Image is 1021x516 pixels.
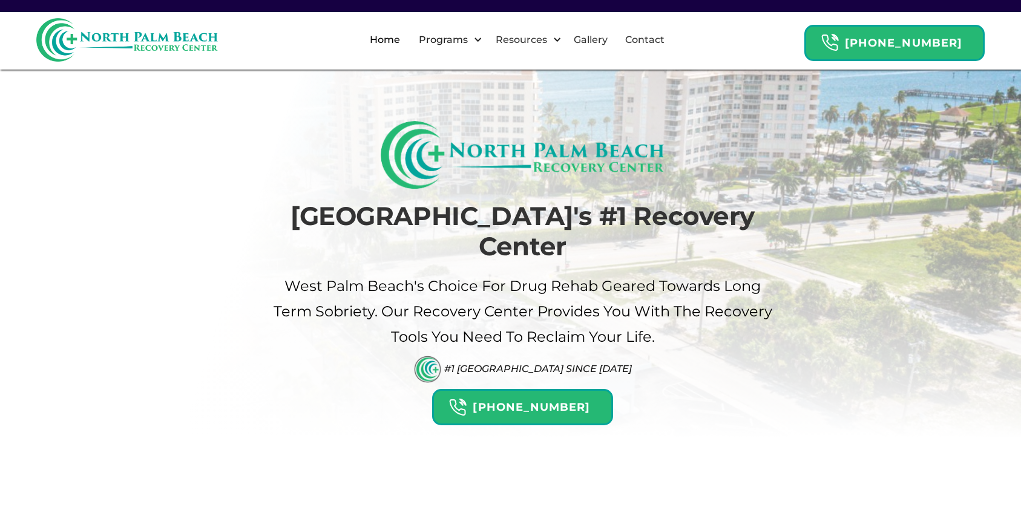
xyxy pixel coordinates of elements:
a: Header Calendar Icons[PHONE_NUMBER] [804,19,985,61]
h1: [GEOGRAPHIC_DATA]'s #1 Recovery Center [272,201,774,262]
img: North Palm Beach Recovery Logo (Rectangle) [381,121,665,189]
a: Contact [618,21,672,59]
img: Header Calendar Icons [821,33,839,52]
div: Resources [485,21,565,59]
a: Header Calendar Icons[PHONE_NUMBER] [432,383,612,425]
div: Programs [416,33,471,47]
strong: [PHONE_NUMBER] [473,400,590,414]
div: Resources [493,33,550,47]
p: West palm beach's Choice For drug Rehab Geared Towards Long term sobriety. Our Recovery Center pr... [272,273,774,350]
div: #1 [GEOGRAPHIC_DATA] Since [DATE] [444,363,632,374]
strong: [PHONE_NUMBER] [845,36,962,50]
a: Gallery [566,21,615,59]
img: Header Calendar Icons [448,398,467,417]
a: Home [363,21,407,59]
div: Programs [409,21,485,59]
